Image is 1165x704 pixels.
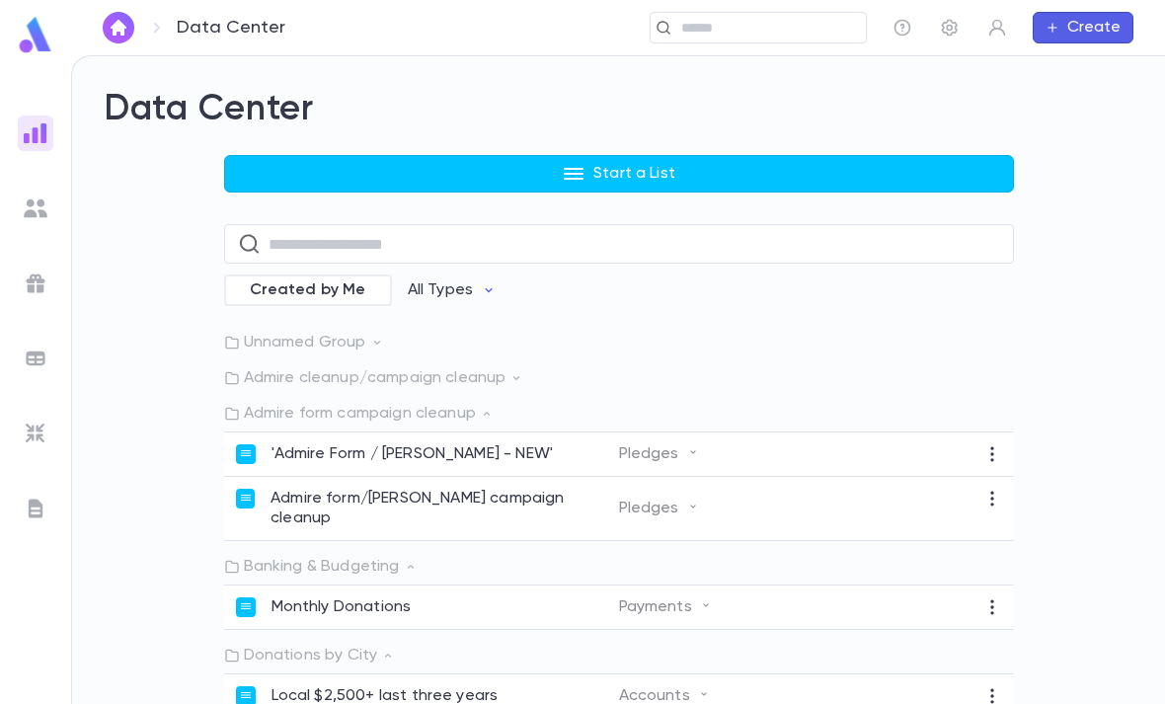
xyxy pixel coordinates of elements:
img: students_grey.60c7aba0da46da39d6d829b817ac14fc.svg [24,196,47,220]
p: Start a List [593,164,675,184]
div: Created by Me [224,274,392,306]
p: Unnamed Group [224,333,1014,352]
p: Admire cleanup/campaign cleanup [224,368,1014,388]
img: batches_grey.339ca447c9d9533ef1741baa751efc33.svg [24,347,47,370]
p: 'Admire Form / [PERSON_NAME] - NEW' [272,444,554,464]
p: Pledges [619,444,699,464]
img: logo [16,16,55,54]
p: Banking & Budgeting [224,557,1014,577]
button: Start a List [224,155,1014,193]
img: letters_grey.7941b92b52307dd3b8a917253454ce1c.svg [24,497,47,520]
span: Created by Me [238,280,378,300]
button: All Types [392,272,512,309]
p: Payments [619,597,712,617]
h2: Data Center [104,88,1133,131]
p: All Types [408,280,473,300]
p: Pledges [619,489,699,528]
p: Monthly Donations [272,597,412,617]
p: Admire form campaign cleanup [224,404,1014,424]
img: imports_grey.530a8a0e642e233f2baf0ef88e8c9fcb.svg [24,422,47,445]
p: Data Center [177,17,285,39]
button: Create [1033,12,1133,43]
p: Donations by City [224,646,1014,665]
img: reports_gradient.dbe2566a39951672bc459a78b45e2f92.svg [24,121,47,145]
img: campaigns_grey.99e729a5f7ee94e3726e6486bddda8f1.svg [24,272,47,295]
img: home_white.a664292cf8c1dea59945f0da9f25487c.svg [107,20,130,36]
p: Admire form/[PERSON_NAME] campaign cleanup [271,489,618,528]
